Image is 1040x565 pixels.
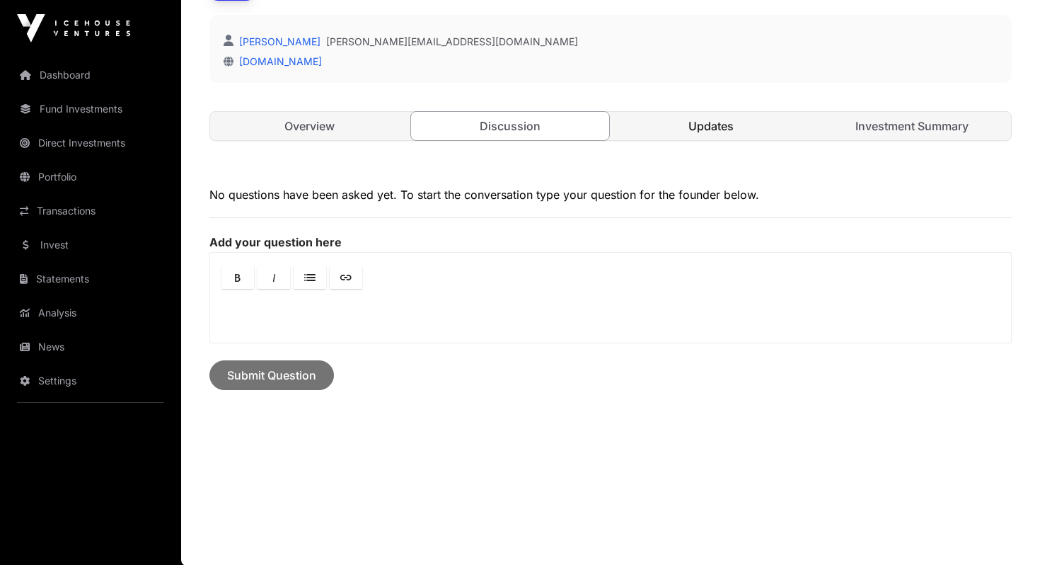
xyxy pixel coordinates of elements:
[11,127,170,159] a: Direct Investments
[330,266,362,289] a: Link
[11,365,170,396] a: Settings
[11,93,170,125] a: Fund Investments
[11,229,170,261] a: Invest
[236,35,320,47] a: [PERSON_NAME]
[294,266,326,289] a: Lists
[326,35,578,49] a: [PERSON_NAME][EMAIL_ADDRESS][DOMAIN_NAME]
[210,112,1011,140] nav: Tabs
[11,161,170,193] a: Portfolio
[17,14,130,42] img: Icehouse Ventures Logo
[209,235,1012,249] label: Add your question here
[11,297,170,329] a: Analysis
[11,195,170,227] a: Transactions
[969,497,1040,565] iframe: Chat Widget
[11,331,170,363] a: News
[410,111,610,141] a: Discussion
[221,266,254,289] a: Bold
[11,59,170,91] a: Dashboard
[209,186,1012,203] p: No questions have been asked yet. To start the conversation type your question for the founder be...
[210,112,408,140] a: Overview
[11,263,170,295] a: Statements
[813,112,1011,140] a: Investment Summary
[612,112,810,140] a: Updates
[258,266,290,289] a: Italic
[233,55,322,67] a: [DOMAIN_NAME]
